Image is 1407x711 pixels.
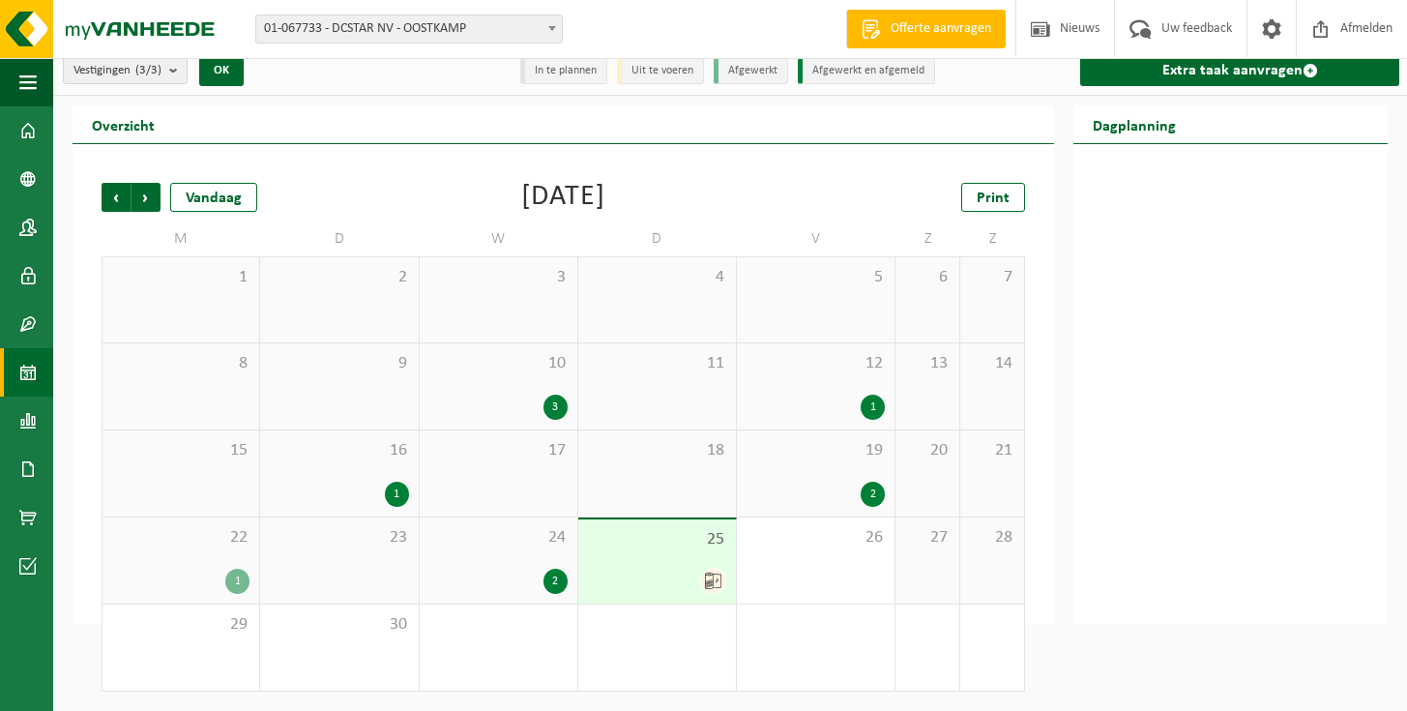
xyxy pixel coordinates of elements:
li: In te plannen [520,58,607,84]
a: Offerte aanvragen [846,10,1006,48]
td: V [737,222,895,256]
li: Afgewerkt [714,58,788,84]
span: 8 [112,353,249,374]
span: 17 [429,440,568,461]
span: 4 [588,267,726,288]
div: 1 [385,482,409,507]
td: D [578,222,737,256]
span: 14 [970,353,1014,374]
span: 6 [905,267,950,288]
div: 3 [543,395,568,420]
span: 24 [429,527,568,548]
span: 25 [588,529,726,550]
span: 29 [112,614,249,636]
span: Vestigingen [73,56,161,85]
h2: Dagplanning [1073,105,1195,143]
span: 3 [429,267,568,288]
span: Volgende [132,183,161,212]
div: 1 [861,395,885,420]
span: 10 [429,353,568,374]
span: Vorige [102,183,131,212]
span: 9 [270,353,408,374]
span: 1 [112,267,249,288]
td: Z [960,222,1025,256]
span: 23 [270,527,408,548]
count: (3/3) [135,64,161,76]
div: 2 [861,482,885,507]
li: Uit te voeren [617,58,704,84]
span: Print [977,191,1010,206]
span: 27 [905,527,950,548]
td: Z [895,222,960,256]
button: Vestigingen(3/3) [63,55,188,84]
span: 7 [970,267,1014,288]
div: 1 [225,569,249,594]
td: W [420,222,578,256]
a: Print [961,183,1025,212]
span: 11 [588,353,726,374]
span: 01-067733 - DCSTAR NV - OOSTKAMP [255,15,563,44]
td: M [102,222,260,256]
span: 01-067733 - DCSTAR NV - OOSTKAMP [256,15,562,43]
span: 5 [747,267,885,288]
span: 2 [270,267,408,288]
span: 18 [588,440,726,461]
div: Vandaag [170,183,257,212]
span: 28 [970,527,1014,548]
h2: Overzicht [73,105,174,143]
span: 26 [747,527,885,548]
a: Extra taak aanvragen [1080,55,1399,86]
li: Afgewerkt en afgemeld [798,58,935,84]
span: 22 [112,527,249,548]
span: 30 [270,614,408,636]
span: 20 [905,440,950,461]
td: D [260,222,419,256]
button: OK [199,55,244,86]
span: 21 [970,440,1014,461]
span: 13 [905,353,950,374]
span: 19 [747,440,885,461]
span: 12 [747,353,885,374]
div: [DATE] [521,183,605,212]
div: 2 [543,569,568,594]
span: Offerte aanvragen [886,19,996,39]
span: 16 [270,440,408,461]
span: 15 [112,440,249,461]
